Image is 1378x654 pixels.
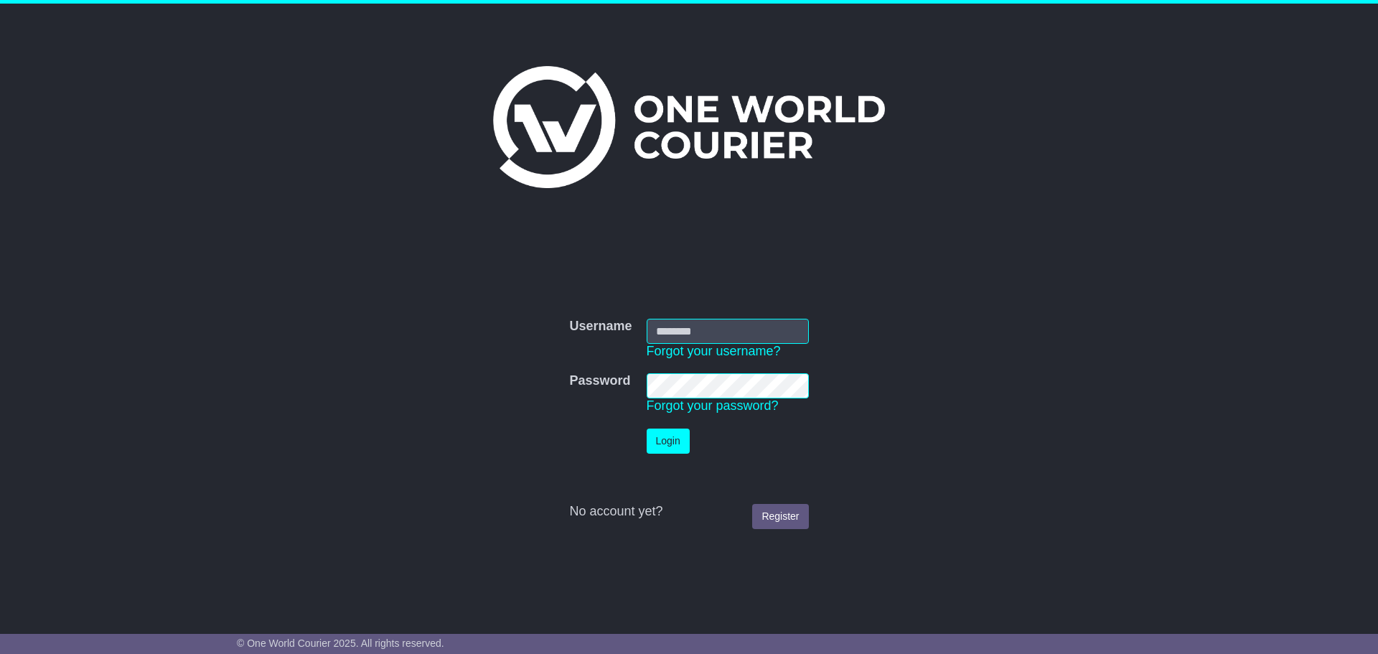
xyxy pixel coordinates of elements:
div: No account yet? [569,504,808,520]
label: Password [569,373,630,389]
a: Forgot your password? [647,398,779,413]
img: One World [493,66,885,188]
button: Login [647,429,690,454]
label: Username [569,319,632,335]
a: Register [752,504,808,529]
a: Forgot your username? [647,344,781,358]
span: © One World Courier 2025. All rights reserved. [237,637,444,649]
